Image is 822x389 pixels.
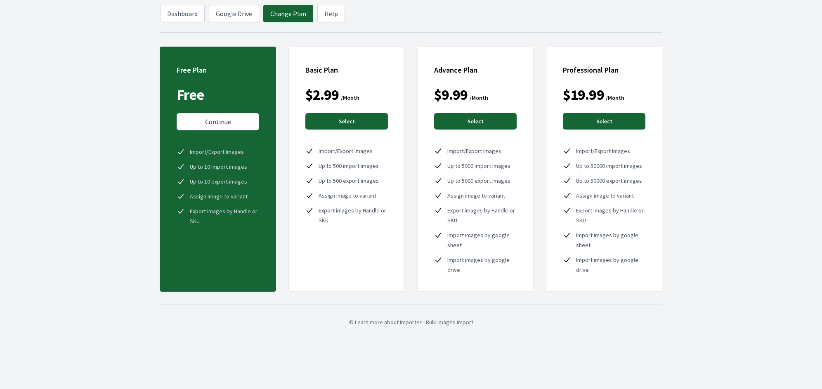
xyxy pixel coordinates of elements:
[434,176,517,186] li: Up to 5000 export images
[434,205,517,225] li: Export images by Handle or SKU
[317,5,345,22] a: Help
[177,191,259,201] li: Assign image to variant
[177,147,259,157] li: Import/Export Images
[434,146,517,156] li: Import/Export Images
[563,191,645,200] li: Assign image to variant
[305,146,388,156] li: Import/Export Images
[606,93,624,103] span: /Month
[434,255,517,275] li: Import images by google drive
[305,161,388,171] li: Up to 500 import images
[434,113,517,130] a: Select
[305,113,388,130] a: Select
[305,205,388,225] li: Export images by Handle or SKU
[434,161,517,171] li: Up to 5000 import images
[177,162,259,172] li: Up to 10 import images
[349,318,399,326] span: © Learn more about
[563,230,645,250] li: Import images by google sheet
[305,176,388,186] li: Up to 500 export images
[177,177,259,186] li: Up to 10 export images
[434,64,517,77] h3: Advance Plan
[177,113,259,130] a: Continue
[563,146,645,156] li: Import/Export Images
[177,64,259,77] h3: Free Plan
[563,87,604,103] span: $19.99
[434,191,517,200] li: Assign image to variant
[209,5,259,22] a: Google Drive
[305,87,339,103] span: $2.99
[563,161,645,171] li: Up to 50000 import images
[563,113,645,130] a: Select
[563,176,645,186] li: Up to 50000 export images
[434,87,468,103] span: $9.99
[160,5,205,22] a: Dashboard
[563,205,645,225] li: Export images by Handle or SKU
[434,230,517,250] li: Import images by google sheet
[470,93,488,103] span: /Month
[563,64,645,77] h3: Professional Plan
[305,64,388,77] h3: Basic Plan
[177,87,204,103] span: Free
[263,5,313,22] a: Change Plan
[305,191,388,200] li: Assign image to variant
[563,255,645,275] li: Import images by google drive
[341,93,359,103] span: /Month
[177,206,259,226] li: Export images by Handle or SKU
[400,318,473,326] a: Importer - Bulk Images Import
